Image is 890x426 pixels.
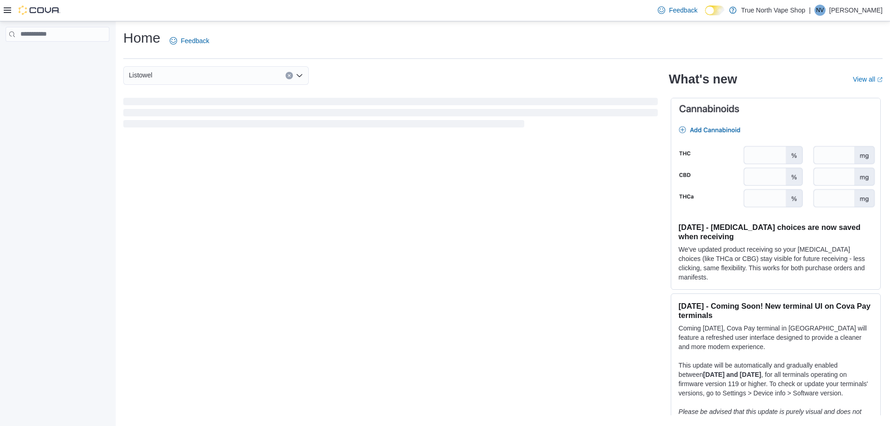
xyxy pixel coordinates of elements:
[669,6,697,15] span: Feedback
[829,5,883,16] p: [PERSON_NAME]
[809,5,811,16] p: |
[19,6,60,15] img: Cova
[679,361,873,398] p: This update will be automatically and gradually enabled between , for all terminals operating on ...
[129,70,153,81] span: Listowel
[123,29,160,47] h1: Home
[123,100,658,129] span: Loading
[654,1,701,19] a: Feedback
[814,5,826,16] div: Nathan Vape
[741,5,806,16] p: True North Vape Shop
[679,223,873,241] h3: [DATE] - [MEDICAL_DATA] choices are now saved when receiving
[166,32,213,50] a: Feedback
[6,44,109,66] nav: Complex example
[286,72,293,79] button: Clear input
[679,301,873,320] h3: [DATE] - Coming Soon! New terminal UI on Cova Pay terminals
[679,324,873,351] p: Coming [DATE], Cova Pay terminal in [GEOGRAPHIC_DATA] will feature a refreshed user interface des...
[705,6,725,15] input: Dark Mode
[679,245,873,282] p: We've updated product receiving so your [MEDICAL_DATA] choices (like THCa or CBG) stay visible fo...
[669,72,737,87] h2: What's new
[296,72,303,79] button: Open list of options
[703,371,761,378] strong: [DATE] and [DATE]
[679,408,862,425] em: Please be advised that this update is purely visual and does not impact payment functionality.
[181,36,209,45] span: Feedback
[877,77,883,83] svg: External link
[816,5,824,16] span: NV
[853,76,883,83] a: View allExternal link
